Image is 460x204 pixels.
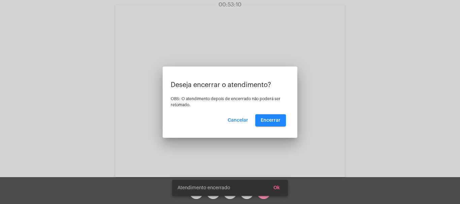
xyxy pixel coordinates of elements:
[171,97,281,107] span: OBS: O atendimento depois de encerrado não poderá ser retomado.
[219,2,241,7] span: 00:53:10
[255,114,286,126] button: Encerrar
[273,186,280,190] span: Ok
[177,185,230,191] span: Atendimento encerrado
[228,118,248,123] span: Cancelar
[171,81,289,89] p: Deseja encerrar o atendimento?
[222,114,254,126] button: Cancelar
[261,118,281,123] span: Encerrar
